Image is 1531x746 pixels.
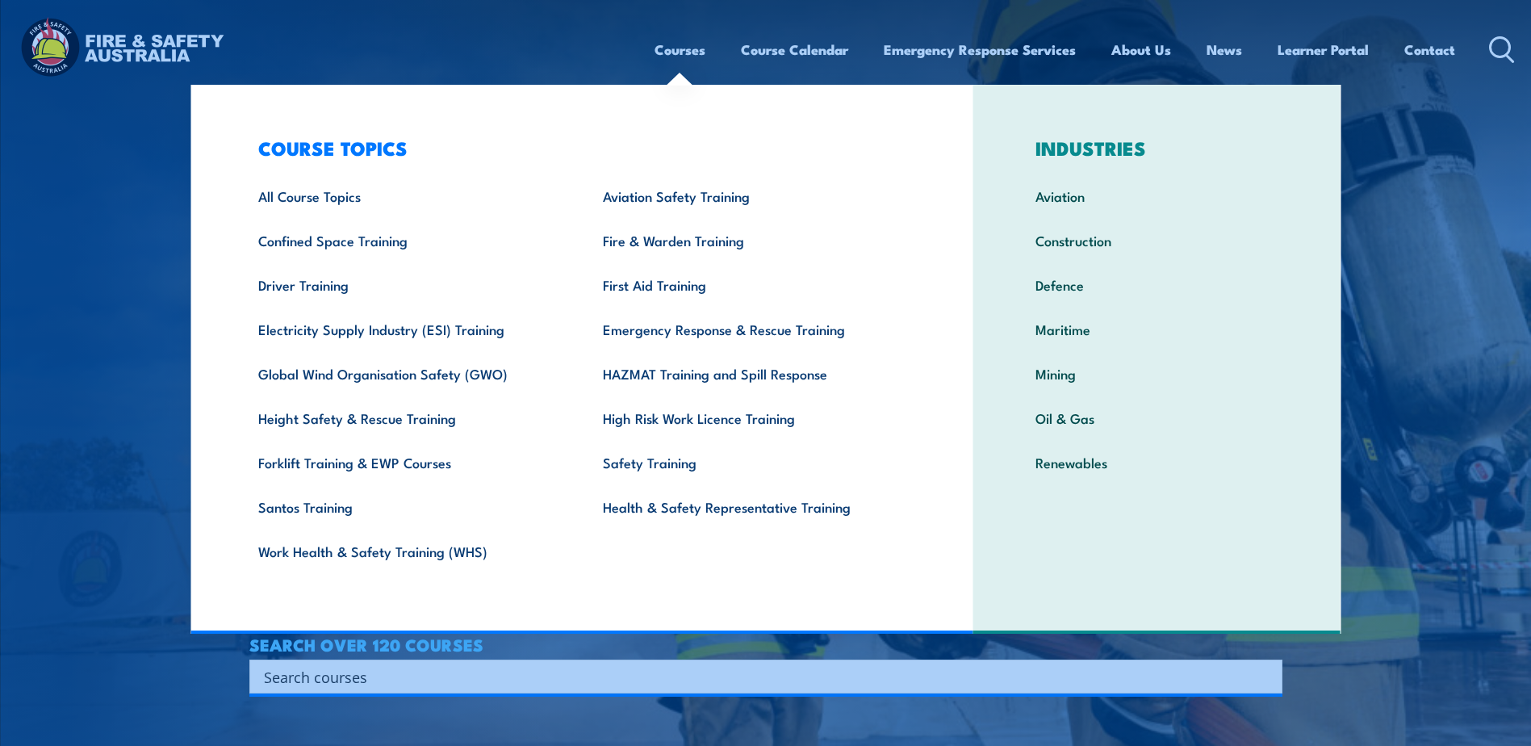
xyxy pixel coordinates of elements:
a: About Us [1111,28,1171,71]
a: News [1207,28,1242,71]
a: Aviation Safety Training [578,174,922,218]
a: High Risk Work Licence Training [578,396,922,440]
form: Search form [267,665,1250,688]
a: Confined Space Training [233,218,578,262]
a: Course Calendar [741,28,848,71]
a: Learner Portal [1278,28,1369,71]
a: Maritime [1010,307,1303,351]
h3: INDUSTRIES [1010,136,1303,159]
a: Courses [655,28,705,71]
a: Mining [1010,351,1303,396]
h4: SEARCH OVER 120 COURSES [249,635,1282,653]
a: Electricity Supply Industry (ESI) Training [233,307,578,351]
a: Aviation [1010,174,1303,218]
a: Global Wind Organisation Safety (GWO) [233,351,578,396]
a: Santos Training [233,484,578,529]
a: Renewables [1010,440,1303,484]
a: Construction [1010,218,1303,262]
a: Height Safety & Rescue Training [233,396,578,440]
a: Oil & Gas [1010,396,1303,440]
input: Search input [264,664,1247,689]
a: First Aid Training [578,262,922,307]
a: Driver Training [233,262,578,307]
a: All Course Topics [233,174,578,218]
a: Emergency Response Services [884,28,1076,71]
a: Fire & Warden Training [578,218,922,262]
a: Emergency Response & Rescue Training [578,307,922,351]
a: Defence [1010,262,1303,307]
a: Health & Safety Representative Training [578,484,922,529]
a: Forklift Training & EWP Courses [233,440,578,484]
a: Safety Training [578,440,922,484]
button: Search magnifier button [1254,665,1277,688]
a: Work Health & Safety Training (WHS) [233,529,578,573]
a: HAZMAT Training and Spill Response [578,351,922,396]
a: Contact [1404,28,1455,71]
h3: COURSE TOPICS [233,136,922,159]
